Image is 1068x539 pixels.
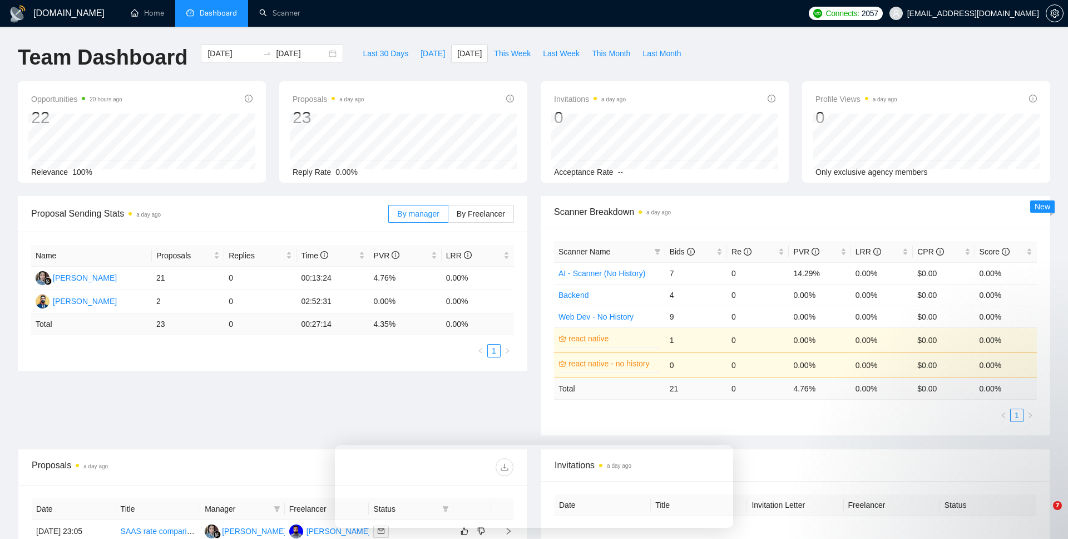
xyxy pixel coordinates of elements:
button: This Month [586,45,636,62]
time: a day ago [646,209,671,215]
a: Backend [558,291,589,300]
li: 1 [1010,409,1023,422]
a: SL[PERSON_NAME] [36,273,117,282]
li: Next Page [1023,409,1037,422]
button: left [474,344,487,357]
span: setting [1046,9,1063,18]
td: 0.00 % [442,313,514,335]
td: 0.00 % [851,378,913,399]
a: SJ[PERSON_NAME] [36,296,117,305]
td: 0 [224,313,296,335]
img: gigradar-bm.png [44,277,52,285]
span: user [892,9,900,17]
td: 0.00% [851,262,913,284]
a: SL[PERSON_NAME] [205,526,286,535]
td: 02:52:31 [296,290,369,313]
img: HA [289,525,303,538]
div: 0 [815,107,897,128]
a: searchScanner [259,8,300,18]
a: 1 [488,345,500,357]
a: 1 [1011,409,1023,422]
span: right [496,527,512,535]
span: info-circle [320,251,328,259]
td: 2 [152,290,224,313]
iframe: Intercom live chat [1030,501,1057,528]
div: [PERSON_NAME] [53,295,117,307]
span: info-circle [506,95,514,102]
span: Proposals [293,92,364,106]
span: Dashboard [200,8,237,18]
span: Score [980,247,1010,256]
div: 23 [293,107,364,128]
td: 9 [665,306,727,327]
td: 0.00% [975,262,1037,284]
span: filter [271,501,283,517]
td: 0.00% [851,284,913,306]
td: $0.00 [913,327,975,352]
td: Total [554,378,665,399]
span: Acceptance Rate [554,168,614,177]
td: 0 [224,290,296,313]
span: right [504,347,511,354]
img: SL [205,525,219,538]
img: SL [36,271,50,285]
td: 4.76 % [789,378,851,399]
span: [DATE] [421,47,445,60]
img: SJ [36,295,50,308]
span: right [1027,412,1034,419]
th: Name [31,245,152,267]
a: react native [568,332,659,345]
span: info-circle [744,248,751,256]
input: Start date [207,47,258,60]
td: 0.00% [851,327,913,352]
time: a day ago [873,96,897,102]
span: Invitations [555,458,1036,472]
a: AI - Scanner (No History) [558,269,645,278]
iframe: Survey by Vadym from GigRadar.io [335,445,733,528]
td: 0 [727,262,789,284]
span: Proposals [156,249,211,262]
span: info-circle [936,248,944,256]
a: SAAS rate comparison website for hotels and flights [121,527,300,536]
span: crown [558,360,566,367]
td: 4 [665,284,727,306]
img: upwork-logo.png [813,9,822,18]
span: LRR [856,247,881,256]
td: 1 [665,327,727,352]
div: [PERSON_NAME] [306,525,370,537]
span: dislike [477,527,485,536]
img: logo [9,5,27,23]
span: info-circle [464,251,472,259]
td: 0 [727,327,789,352]
button: setting [1046,4,1064,22]
span: -- [618,168,623,177]
button: Last 30 Days [357,45,414,62]
span: swap-right [263,49,271,58]
time: a day ago [136,212,161,218]
span: Last Month [642,47,681,60]
div: [PERSON_NAME] [53,272,117,284]
span: to [263,49,271,58]
td: 0.00% [851,352,913,378]
span: info-circle [687,248,695,256]
span: info-circle [873,248,881,256]
button: dislike [474,525,488,538]
span: Re [731,247,751,256]
span: 2057 [862,7,878,19]
button: Last Month [636,45,687,62]
span: Profile Views [815,92,897,106]
a: setting [1046,9,1064,18]
td: $0.00 [913,262,975,284]
th: Manager [200,498,285,520]
td: 0.00% [442,267,514,290]
td: 0.00% [789,352,851,378]
span: New [1035,202,1050,211]
td: 0.00% [975,306,1037,327]
li: 1 [487,344,501,357]
button: [DATE] [414,45,451,62]
span: Relevance [31,168,68,177]
input: End date [276,47,327,60]
td: 21 [665,378,727,399]
button: This Week [488,45,537,62]
span: filter [654,248,661,255]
